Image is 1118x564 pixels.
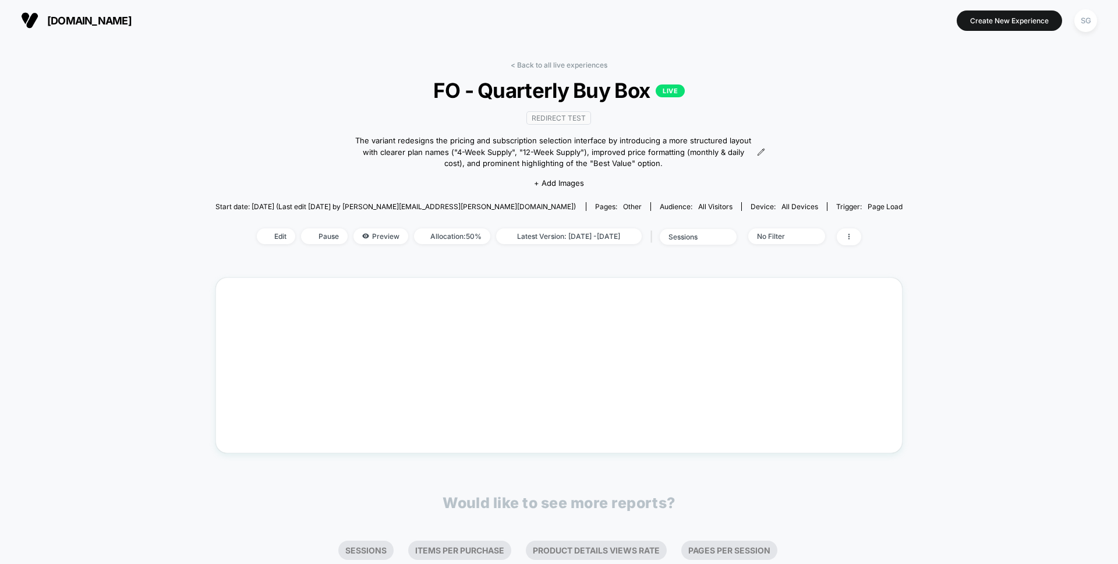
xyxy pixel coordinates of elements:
[868,202,903,211] span: Page Load
[414,228,490,244] span: Allocation: 50%
[47,15,132,27] span: [DOMAIN_NAME]
[757,232,804,241] div: No Filter
[215,202,576,211] span: Start date: [DATE] (Last edit [DATE] by [PERSON_NAME][EMAIL_ADDRESS][PERSON_NAME][DOMAIN_NAME])
[741,202,827,211] span: Device:
[443,494,675,512] p: Would like to see more reports?
[698,202,733,211] span: All Visitors
[250,78,868,103] span: FO - Quarterly Buy Box
[301,228,348,244] span: Pause
[668,232,715,241] div: sessions
[623,202,642,211] span: other
[781,202,818,211] span: all devices
[511,61,607,69] a: < Back to all live experiences
[408,541,511,560] li: Items Per Purchase
[257,228,295,244] span: Edit
[648,228,660,245] span: |
[353,135,754,170] span: The variant redesigns the pricing and subscription selection interface by introducing a more stru...
[17,11,135,30] button: [DOMAIN_NAME]
[1074,9,1097,32] div: SG
[595,202,642,211] div: Pages:
[21,12,38,29] img: Visually logo
[681,541,777,560] li: Pages Per Session
[496,228,642,244] span: Latest Version: [DATE] - [DATE]
[534,178,584,188] span: + Add Images
[338,541,394,560] li: Sessions
[656,84,685,97] p: LIVE
[526,111,591,125] span: Redirect Test
[526,541,667,560] li: Product Details Views Rate
[660,202,733,211] div: Audience:
[353,228,408,244] span: Preview
[957,10,1062,31] button: Create New Experience
[836,202,903,211] div: Trigger:
[1071,9,1101,33] button: SG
